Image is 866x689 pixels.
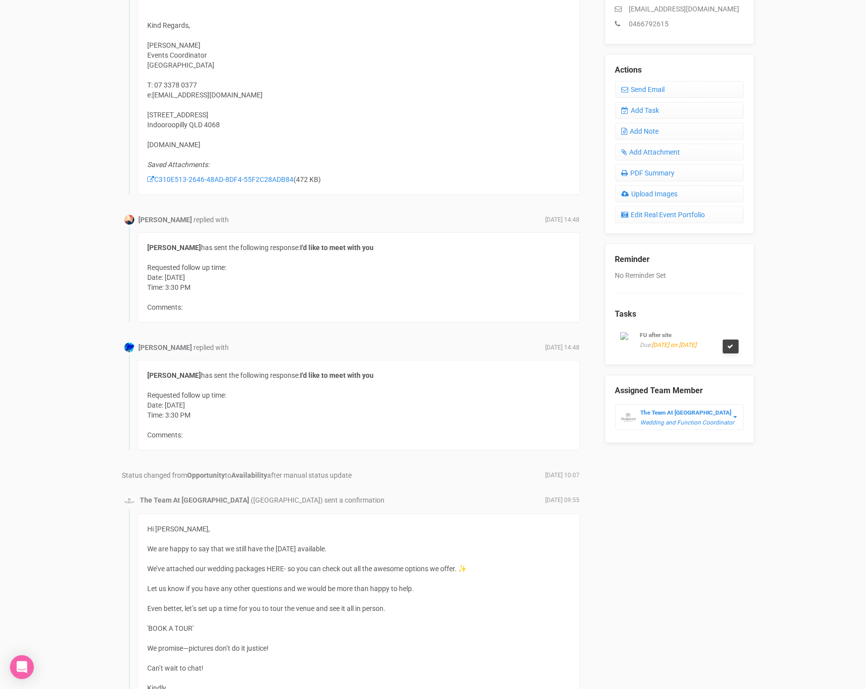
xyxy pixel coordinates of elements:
[139,216,192,224] strong: [PERSON_NAME]
[124,496,134,506] img: BGLogo.jpg
[615,309,744,320] legend: Tasks
[194,216,229,224] span: replied with
[188,471,225,479] strong: Opportunity
[615,81,744,98] a: Send Email
[615,404,744,430] button: The Team At [GEOGRAPHIC_DATA] Wedding and Function Coordinator
[546,344,580,352] span: [DATE] 14:48
[251,496,385,504] span: ([GEOGRAPHIC_DATA]) sent a confirmation
[300,371,374,379] b: I'd like to meet with you
[10,655,34,679] div: Open Intercom Messenger
[546,471,580,480] span: [DATE] 10:07
[139,344,192,351] strong: [PERSON_NAME]
[546,496,580,505] span: [DATE] 09:55
[640,332,672,339] small: FU after site
[621,410,636,425] img: BGLogo.jpg
[641,409,732,416] strong: The Team At [GEOGRAPHIC_DATA]
[124,215,134,225] img: Profile Image
[232,471,268,479] strong: Availability
[615,206,744,223] a: Edit Real Event Portfolio
[615,65,744,76] legend: Actions
[615,123,744,140] a: Add Note
[615,144,744,161] a: Add Attachment
[300,244,374,252] b: I'd like to meet with you
[148,175,294,183] a: C310E513-2646-48AD-8DF4-55F2C28ADB84
[140,496,250,504] strong: The Team At [GEOGRAPHIC_DATA]
[124,343,134,352] img: Profile Image
[641,419,735,426] em: Wedding and Function Coordinator
[615,385,744,397] legend: Assigned Team Member
[194,344,229,351] span: replied with
[615,102,744,119] a: Add Task
[148,175,321,183] span: (472 KB)
[546,216,580,224] span: [DATE] 14:48
[620,332,635,340] img: watch.png
[148,244,201,252] b: [PERSON_NAME]
[148,161,210,169] i: Saved Attachments:
[137,360,580,450] div: has sent the following response: Requested follow up time: Date: [DATE] Time: 3:30 PM Comments:
[148,371,201,379] b: [PERSON_NAME]
[137,232,580,323] div: has sent the following response: Requested follow up time: Date: [DATE] Time: 3:30 PM Comments:
[615,165,744,181] a: PDF Summary
[615,254,744,265] legend: Reminder
[640,342,697,348] em: Due:
[122,471,352,479] span: Status changed from to after manual status update
[615,185,744,202] a: Upload Images
[652,342,697,348] span: [DATE] on [DATE]
[615,19,744,29] p: 0466792615
[615,4,744,14] p: [EMAIL_ADDRESS][DOMAIN_NAME]
[615,244,744,355] div: No Reminder Set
